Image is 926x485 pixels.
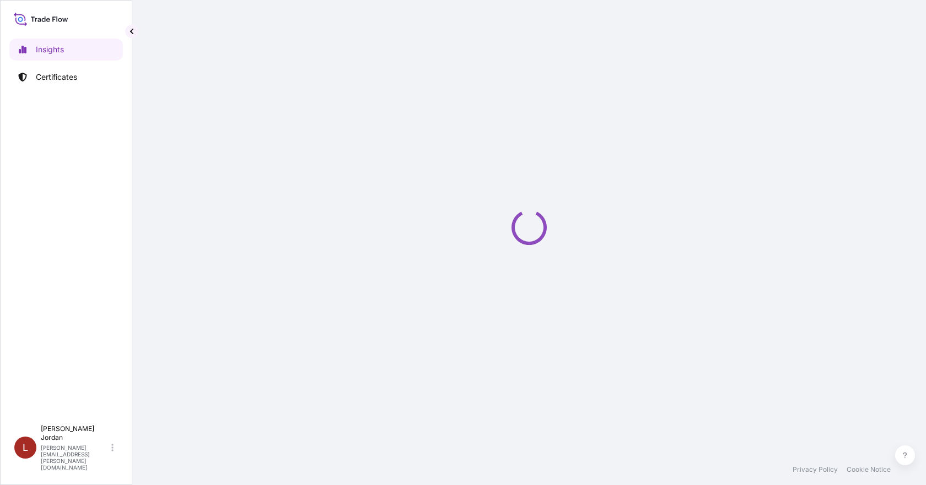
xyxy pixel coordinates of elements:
[23,442,28,453] span: L
[41,444,109,471] p: [PERSON_NAME][EMAIL_ADDRESS][PERSON_NAME][DOMAIN_NAME]
[9,66,123,88] a: Certificates
[847,465,891,474] a: Cookie Notice
[41,424,109,442] p: [PERSON_NAME] Jordan
[36,44,64,55] p: Insights
[9,39,123,61] a: Insights
[793,465,838,474] a: Privacy Policy
[36,72,77,83] p: Certificates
